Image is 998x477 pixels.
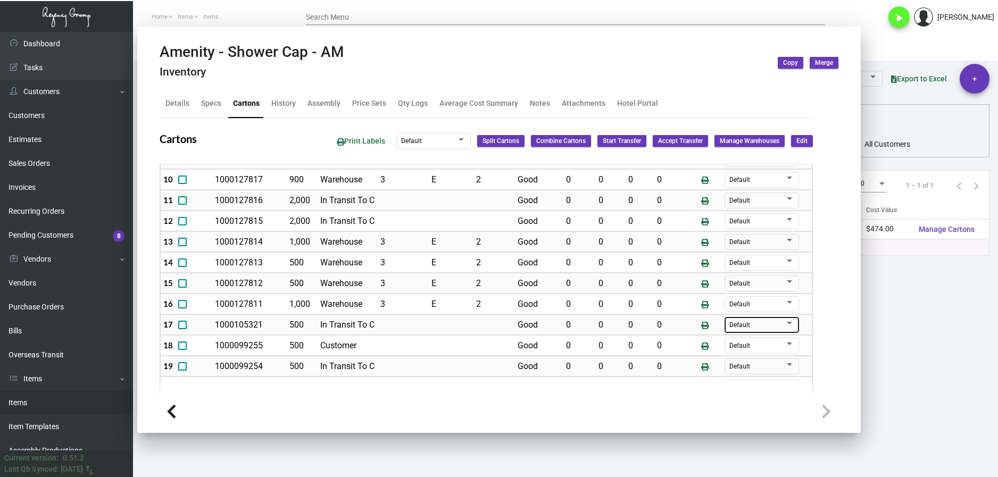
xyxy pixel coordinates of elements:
[562,98,605,109] div: Attachments
[791,135,813,147] button: Edit
[815,58,833,68] span: Merge
[729,300,750,308] span: Default
[203,13,219,20] span: Items
[893,12,905,24] i: play_arrow
[201,98,221,109] div: Specs
[233,98,260,109] div: Cartons
[163,320,173,329] span: 17
[163,174,173,184] span: 10
[866,205,897,215] div: Cost Value
[163,340,173,350] span: 18
[597,135,646,147] button: Start Transfer
[810,57,838,69] button: Merge
[531,135,591,147] button: Combine Cartons
[653,135,708,147] button: Accept Transfer
[720,137,779,146] span: Manage Warehouses
[398,98,428,109] div: Qty Logs
[477,135,525,147] button: Split Cartons
[729,321,750,329] span: Default
[603,137,641,146] span: Start Transfer
[163,237,173,246] span: 13
[729,238,750,246] span: Default
[937,12,994,23] div: [PERSON_NAME]
[729,217,750,225] span: Default
[951,177,968,194] button: Previous page
[919,225,975,233] span: Manage Cartons
[530,98,550,109] div: Notes
[4,453,59,464] div: Current version:
[307,98,340,109] div: Assembly
[163,382,173,391] span: 20
[972,64,977,94] span: +
[163,278,173,288] span: 15
[352,98,386,109] div: Price Sets
[714,135,785,147] button: Manage Warehouses
[796,137,808,146] span: Edit
[857,180,887,188] mat-select: Items per page:
[439,98,518,109] div: Average Cost Summary
[160,65,344,79] h4: Inventory
[328,131,394,151] button: Print Labels
[152,13,168,20] span: Home
[4,464,83,475] div: Last Qb Synced: [DATE]
[160,43,344,61] h2: Amenity - Shower Cap - AM
[658,137,703,146] span: Accept Transfer
[891,74,947,83] span: Export to Excel
[63,453,84,464] div: 0.51.2
[163,257,173,267] span: 14
[866,219,910,239] td: $474.00
[729,363,750,370] span: Default
[160,132,197,145] h2: Cartons
[729,342,750,349] span: Default
[778,57,803,69] button: Copy
[914,7,933,27] img: admin@bootstrapmaster.com
[401,137,422,145] span: Default
[968,177,985,194] button: Next page
[163,299,173,308] span: 16
[163,216,173,225] span: 12
[729,259,750,266] span: Default
[729,197,750,204] span: Default
[160,393,179,404] mat-hint: Add
[783,58,798,68] span: Copy
[165,98,189,109] div: Details
[163,195,173,205] span: 11
[337,137,385,145] span: Print Labels
[906,181,934,190] div: 1 – 1 of 1
[178,13,193,20] span: Items
[536,137,586,146] span: Combine Cartons
[163,361,173,371] span: 19
[271,98,296,109] div: History
[483,137,519,146] span: Split Cartons
[864,138,910,150] span: All Customers
[729,176,750,183] span: Default
[617,98,658,109] div: Hotel Portal
[729,280,750,287] span: Default
[857,180,864,187] span: 50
